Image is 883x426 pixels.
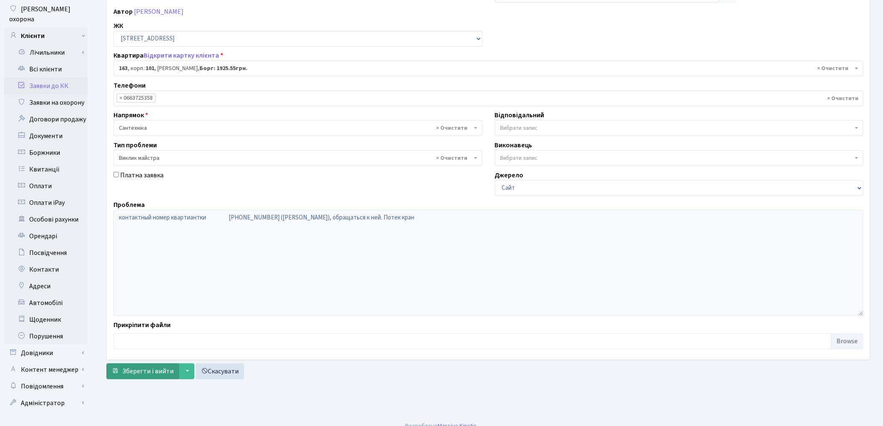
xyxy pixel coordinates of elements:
[144,51,219,60] a: Відкрити картку клієнта
[196,363,244,379] a: Скасувати
[4,78,88,94] a: Заявки до КК
[495,140,532,150] label: Виконавець
[4,144,88,161] a: Боржники
[119,64,128,73] b: 163
[199,64,247,73] b: Борг: 1925.55грн.
[119,154,472,162] span: Виклик майстра
[119,124,472,132] span: Сантехніка
[10,44,88,61] a: Лічильники
[4,94,88,111] a: Заявки на охорону
[146,64,154,73] b: 101
[114,60,863,76] span: <b>163</b>, корп.: <b>101</b>, Дегерменджи Марина Сергіївна, <b>Борг: 1925.55грн.</b>
[114,110,148,120] label: Напрямок
[827,94,859,103] span: Видалити всі елементи
[4,111,88,128] a: Договори продажу
[4,378,88,395] a: Повідомлення
[4,211,88,228] a: Особові рахунки
[4,128,88,144] a: Документи
[116,93,156,103] li: 0663725358
[119,64,853,73] span: <b>163</b>, корп.: <b>101</b>, Дегерменджи Марина Сергіївна, <b>Борг: 1925.55грн.</b>
[4,245,88,261] a: Посвідчення
[4,361,88,378] a: Контент менеджер
[436,124,468,132] span: Видалити всі елементи
[120,170,164,180] label: Платна заявка
[114,320,171,330] label: Прикріпити файли
[119,94,122,102] span: ×
[4,228,88,245] a: Орендарі
[4,278,88,295] a: Адреси
[114,210,863,316] textarea: контактный номер квартиантки [PHONE_NUMBER] ([PERSON_NAME]), обращаться к ней. Потек кран
[114,7,133,17] label: Автор
[114,140,157,150] label: Тип проблеми
[114,81,146,91] label: Телефони
[436,154,468,162] span: Видалити всі елементи
[4,61,88,78] a: Всі клієнти
[500,124,538,132] span: Вибрати запис
[495,110,545,120] label: Відповідальний
[4,395,88,411] a: Адміністратор
[106,363,179,379] button: Зберегти і вийти
[4,28,88,44] a: Клієнти
[4,194,88,211] a: Оплати iPay
[4,178,88,194] a: Оплати
[114,21,123,31] label: ЖК
[4,311,88,328] a: Щоденник
[495,170,524,180] label: Джерело
[4,295,88,311] a: Автомобілі
[114,200,145,210] label: Проблема
[134,7,184,16] a: [PERSON_NAME]
[114,50,223,60] label: Квартира
[817,64,849,73] span: Видалити всі елементи
[4,345,88,361] a: Довідники
[4,328,88,345] a: Порушення
[122,367,174,376] span: Зберегти і вийти
[500,154,538,162] span: Вибрати запис
[4,161,88,178] a: Квитанції
[4,261,88,278] a: Контакти
[114,150,482,166] span: Виклик майстра
[114,120,482,136] span: Сантехніка
[4,1,88,28] a: [PERSON_NAME] охорона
